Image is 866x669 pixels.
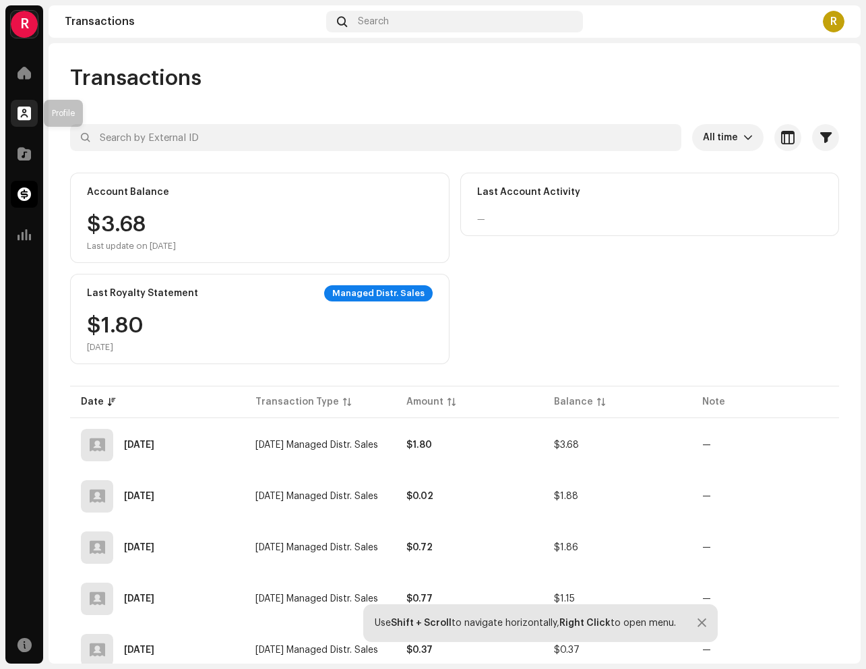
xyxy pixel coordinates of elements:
[124,645,154,655] div: Apr 25, 2025
[477,214,485,225] div: —
[554,395,593,409] div: Balance
[406,492,433,501] strong: $0.02
[124,543,154,552] div: May 30, 2025
[255,395,339,409] div: Transaction Type
[406,594,433,604] strong: $0.77
[87,288,198,299] div: Last Royalty Statement
[65,16,321,27] div: Transactions
[702,594,711,604] re-a-table-badge: —
[391,618,452,628] strong: Shift + Scroll
[255,645,378,655] span: Mar 2025 Managed Distr. Sales
[70,65,202,92] span: Transactions
[324,285,433,301] div: Managed Distr. Sales
[554,440,579,450] span: $3.68
[87,187,169,198] div: Account Balance
[406,543,433,552] strong: $0.72
[743,124,753,151] div: dropdown trigger
[702,440,711,450] re-a-table-badge: —
[406,395,443,409] div: Amount
[477,187,580,198] div: Last Account Activity
[124,594,154,604] div: Apr 30, 2025
[255,492,378,501] span: Jun 2025 Managed Distr. Sales
[87,241,176,252] div: Last update on [DATE]
[702,492,711,501] re-a-table-badge: —
[358,16,389,27] span: Search
[823,11,844,32] div: R
[11,11,38,38] div: R
[406,645,433,655] strong: $0.37
[124,492,154,501] div: Jul 3, 2025
[255,594,378,604] span: Apr 2025 Managed Distr. Sales
[70,124,681,151] input: Search by External ID
[559,618,611,628] strong: Right Click
[554,594,575,604] span: $1.15
[255,543,378,552] span: May 2025 Managed Distr. Sales
[255,440,378,450] span: Jul 2025 Managed Distr. Sales
[554,645,580,655] span: $0.37
[703,124,743,151] span: All time
[554,543,578,552] span: $1.86
[702,543,711,552] re-a-table-badge: —
[702,645,711,655] re-a-table-badge: —
[375,618,676,629] div: Use to navigate horizontally, to open menu.
[406,440,432,450] strong: $1.80
[81,395,104,409] div: Date
[124,440,154,450] div: Aug 11, 2025
[87,342,144,353] div: [DATE]
[554,492,578,501] span: $1.88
